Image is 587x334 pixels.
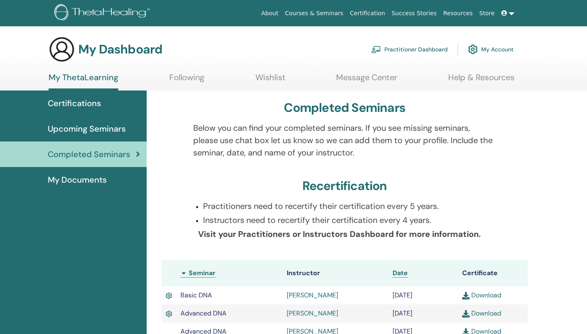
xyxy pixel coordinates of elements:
a: Download [462,291,501,299]
img: download.svg [462,310,470,318]
img: download.svg [462,292,470,299]
a: Help & Resources [448,72,515,88]
img: generic-user-icon.jpg [49,36,75,63]
td: [DATE] [388,304,458,322]
a: Resources [440,6,476,21]
h3: My Dashboard [78,42,162,57]
a: Store [476,6,498,21]
th: Instructor [283,260,389,286]
a: Certification [346,6,388,21]
img: chalkboard-teacher.svg [371,46,381,53]
span: Advanced DNA [180,309,227,318]
a: Practitioner Dashboard [371,40,448,58]
a: Following [169,72,204,88]
h3: Recertification [302,179,387,193]
a: Date [393,269,408,278]
h3: Completed Seminars [284,100,405,115]
a: Download [462,309,501,318]
span: My Documents [48,174,107,186]
a: [PERSON_NAME] [287,309,338,318]
a: Success Stories [388,6,440,21]
span: Upcoming Seminars [48,123,126,135]
a: My Account [468,40,514,58]
span: Basic DNA [180,291,212,299]
span: Certifications [48,97,101,109]
img: Active Certificate [166,291,172,300]
a: Courses & Seminars [282,6,347,21]
p: Instructors need to recertify their certification every 4 years. [203,214,496,226]
span: Completed Seminars [48,148,130,160]
b: Visit your Practitioners or Instructors Dashboard for more information. [198,229,481,239]
td: [DATE] [388,286,458,304]
a: About [258,6,281,21]
img: cog.svg [468,42,478,56]
img: Active Certificate [166,309,172,318]
a: My ThetaLearning [49,72,118,90]
p: Practitioners need to recertify their certification every 5 years. [203,200,496,212]
img: logo.png [54,4,153,23]
p: Below you can find your completed seminars. If you see missing seminars, please use chat box let ... [193,122,496,159]
a: Wishlist [255,72,285,88]
th: Certificate [458,260,528,286]
a: Message Center [336,72,397,88]
a: [PERSON_NAME] [287,291,338,299]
